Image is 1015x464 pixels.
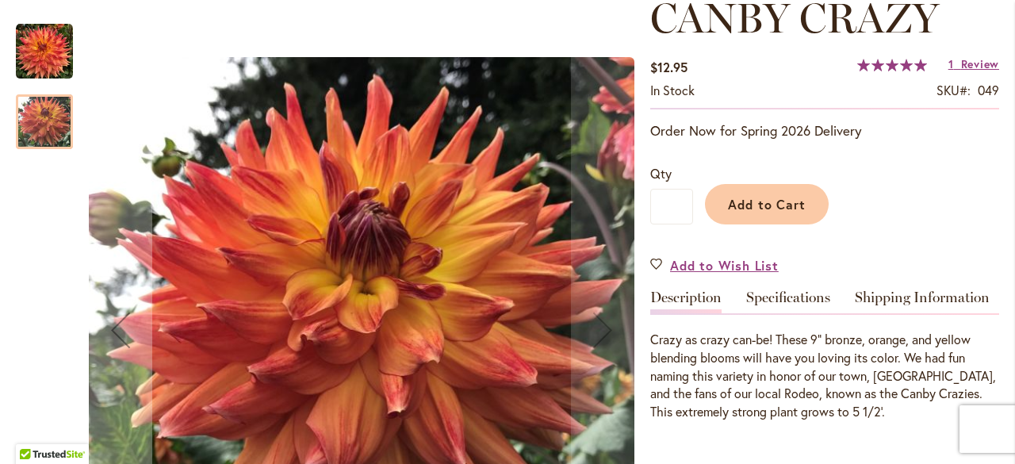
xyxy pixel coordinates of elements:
[12,408,56,452] iframe: Launch Accessibility Center
[650,82,695,100] div: Availability
[650,331,999,421] div: Crazy as crazy can-be! These 9” bronze, orange, and yellow blending blooms will have you loving i...
[650,290,999,421] div: Detailed Product Info
[16,8,89,79] div: Canby Crazy
[650,59,688,75] span: $12.95
[650,256,779,274] a: Add to Wish List
[857,59,927,71] div: 100%
[961,56,999,71] span: Review
[728,196,806,213] span: Add to Cart
[855,290,990,313] a: Shipping Information
[650,121,999,140] p: Order Now for Spring 2026 Delivery
[650,290,722,313] a: Description
[16,79,73,149] div: Canby Crazy
[670,256,779,274] span: Add to Wish List
[948,56,999,71] a: 1 Review
[936,82,971,98] strong: SKU
[948,56,954,71] span: 1
[16,23,73,80] img: Canby Crazy
[978,82,999,100] div: 049
[650,82,695,98] span: In stock
[705,184,829,224] button: Add to Cart
[746,290,830,313] a: Specifications
[650,165,672,182] span: Qty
